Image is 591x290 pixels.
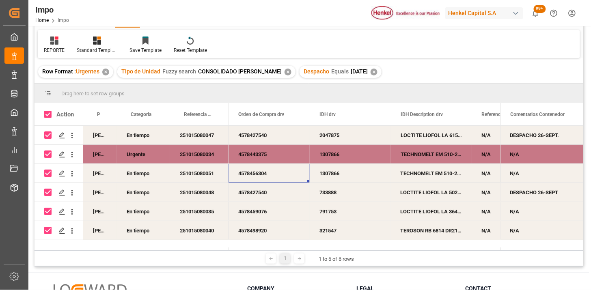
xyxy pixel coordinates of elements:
div: En tiempo [117,183,170,202]
span: Comentarios Contenedor [511,112,565,117]
div: N/A [500,221,583,240]
div: En tiempo [117,202,170,221]
div: 1 to 6 of 6 rows [319,255,354,263]
span: Despacho [304,68,329,75]
span: CONSOLIDADO [PERSON_NAME] [198,68,282,75]
div: N/A [472,202,553,221]
div: REPORTE [44,47,65,54]
div: En tiempo [117,221,170,240]
div: 251015080047 [170,126,229,144]
div: Press SPACE to deselect this row. [500,183,583,202]
a: Home [35,17,49,23]
div: Impo [35,4,69,16]
div: 4578498920 [229,221,310,240]
div: [PERSON_NAME] [83,145,117,163]
div: LOCTITE LIOFOL LA 6155 CNT 1000 Kg [391,126,472,144]
div: 4578459076 [229,202,310,221]
div: ✕ [102,69,109,75]
div: TECHNOMELT EM 510-22 25KG [391,145,472,163]
div: 251015080051 [170,164,229,183]
div: Press SPACE to deselect this row. [35,145,229,164]
div: Press SPACE to deselect this row. [35,221,229,240]
span: Equals [331,68,349,75]
div: ✕ [285,69,291,75]
div: Press SPACE to deselect this row. [500,145,583,164]
span: Referencia Leschaco [184,112,211,117]
div: [PERSON_NAME] [83,221,117,240]
div: Press SPACE to deselect this row. [500,202,583,221]
span: Row Format : [42,68,76,75]
span: Fuzzy search [162,68,196,75]
div: [PERSON_NAME] [83,164,117,183]
div: N/A [472,221,553,240]
div: 4578427540 [229,126,310,144]
span: [DATE] [351,68,368,75]
div: 1 [280,253,290,264]
div: Press SPACE to deselect this row. [500,164,583,183]
div: Press SPACE to deselect this row. [35,164,229,183]
div: Save Template [129,47,162,54]
span: Referencia Trade [482,112,518,117]
div: Press SPACE to deselect this row. [500,221,583,240]
div: LOCTITE LIOFOL LA 5026-21 25KG [391,183,472,202]
div: Action [56,111,74,118]
div: Reset Template [174,47,207,54]
div: N/A [500,164,583,183]
div: 791753 [310,202,391,221]
div: En tiempo [117,164,170,183]
div: 2047875 [310,126,391,144]
div: N/A [472,145,553,163]
div: N/A [472,164,553,183]
div: 251015080048 [170,183,229,202]
span: Drag here to set row groups [61,90,125,97]
div: N/A [500,145,583,163]
div: Press SPACE to deselect this row. [35,126,229,145]
div: TECHNOMELT EM 510-22 25KG [391,164,472,183]
div: Press SPACE to deselect this row. [35,202,229,221]
div: [PERSON_NAME] [83,183,117,202]
span: Orden de Compra drv [238,112,284,117]
div: 4578456304 [229,164,310,183]
div: 251015080040 [170,221,229,240]
div: 4578427540 [229,183,310,202]
span: Categoría [131,112,151,117]
button: Henkel Capital S.A [445,5,526,21]
div: DESPACHO 26-SEPT [500,183,583,202]
div: TEROSON RB 6814 DR210KG [391,221,472,240]
div: N/A [500,202,583,221]
div: [PERSON_NAME] [83,126,117,144]
div: 733888 [310,183,391,202]
div: Henkel Capital S.A [445,7,523,19]
div: DESPACHO 26-SEPT. [500,126,583,144]
span: Urgentes [76,68,99,75]
div: 251015080035 [170,202,229,221]
button: Help Center [545,4,563,22]
div: 1307866 [310,145,391,163]
div: ✕ [371,69,377,75]
div: Press SPACE to deselect this row. [35,183,229,202]
div: 321547 [310,221,391,240]
div: [PERSON_NAME] [83,202,117,221]
div: LOCTITE LIOFOL LA 3644-21 MHS 200KG [391,202,472,221]
div: N/A [472,126,553,144]
span: 99+ [534,5,546,13]
div: Urgente [117,145,170,163]
img: Henkel%20logo.jpg_1689854090.jpg [371,6,440,20]
div: 251015080034 [170,145,229,163]
div: 4578443375 [229,145,310,163]
span: Persona responsable de seguimiento [97,112,100,117]
button: show 100 new notifications [526,4,545,22]
span: IDH Description drv [401,112,443,117]
span: IDH drv [319,112,336,117]
div: En tiempo [117,126,170,144]
div: 1307866 [310,164,391,183]
span: Tipo de Unidad [121,68,160,75]
div: Standard Templates [77,47,117,54]
div: Press SPACE to deselect this row. [500,126,583,145]
div: N/A [472,183,553,202]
